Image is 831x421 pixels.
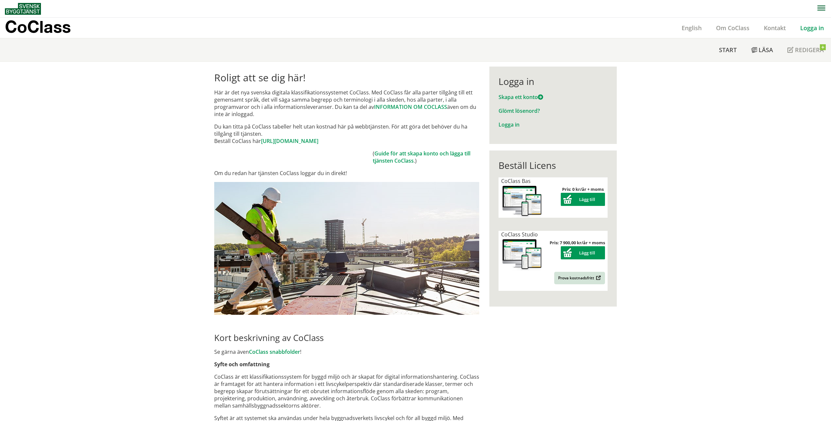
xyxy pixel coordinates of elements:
[499,160,608,171] div: Beställ Licens
[709,24,757,32] a: Om CoClass
[5,3,41,15] img: Svensk Byggtjänst
[501,177,531,185] span: CoClass Bas
[261,137,318,145] a: [URL][DOMAIN_NAME]
[373,150,479,164] td: ( .)
[499,76,608,87] div: Logga in
[793,24,831,32] a: Logga in
[374,103,447,110] a: INFORMATION OM COCLASS
[373,150,470,164] a: Guide för att skapa konto och lägga till tjänsten CoClass
[501,185,543,218] img: coclass-license.jpg
[5,18,85,38] a: CoClass
[214,373,479,409] p: CoClass är ett klassifikationssystem för byggd miljö och är skapat för digital informationshanter...
[561,250,605,256] a: Lägg till
[499,107,540,114] a: Glömt lösenord?
[595,275,601,280] img: Outbound.png
[561,246,605,259] button: Lägg till
[719,46,737,54] span: Start
[214,72,479,84] h1: Roligt att se dig här!
[744,38,780,61] a: Läsa
[214,123,479,145] p: Du kan titta på CoClass tabeller helt utan kostnad här på webbtjänsten. För att göra det behöver ...
[214,89,479,118] p: Här är det nya svenska digitala klassifikationssystemet CoClass. Med CoClass får alla parter till...
[759,46,773,54] span: Läsa
[554,272,605,284] a: Prova kostnadsfritt
[499,93,543,101] a: Skapa ett konto
[561,196,605,202] a: Lägg till
[674,24,709,32] a: English
[214,170,479,177] p: Om du redan har tjänsten CoClass loggar du in direkt!
[214,361,270,368] strong: Syfte och omfattning
[214,348,479,355] p: Se gärna även !
[757,24,793,32] a: Kontakt
[214,332,479,343] h2: Kort beskrivning av CoClass
[562,186,604,192] strong: Pris: 0 kr/år + moms
[561,193,605,206] button: Lägg till
[712,38,744,61] a: Start
[5,23,71,30] p: CoClass
[249,348,300,355] a: CoClass snabbfolder
[550,240,605,246] strong: Pris: 7 900,00 kr/år + moms
[501,231,538,238] span: CoClass Studio
[501,238,543,271] img: coclass-license.jpg
[499,121,519,128] a: Logga in
[214,182,479,315] img: login.jpg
